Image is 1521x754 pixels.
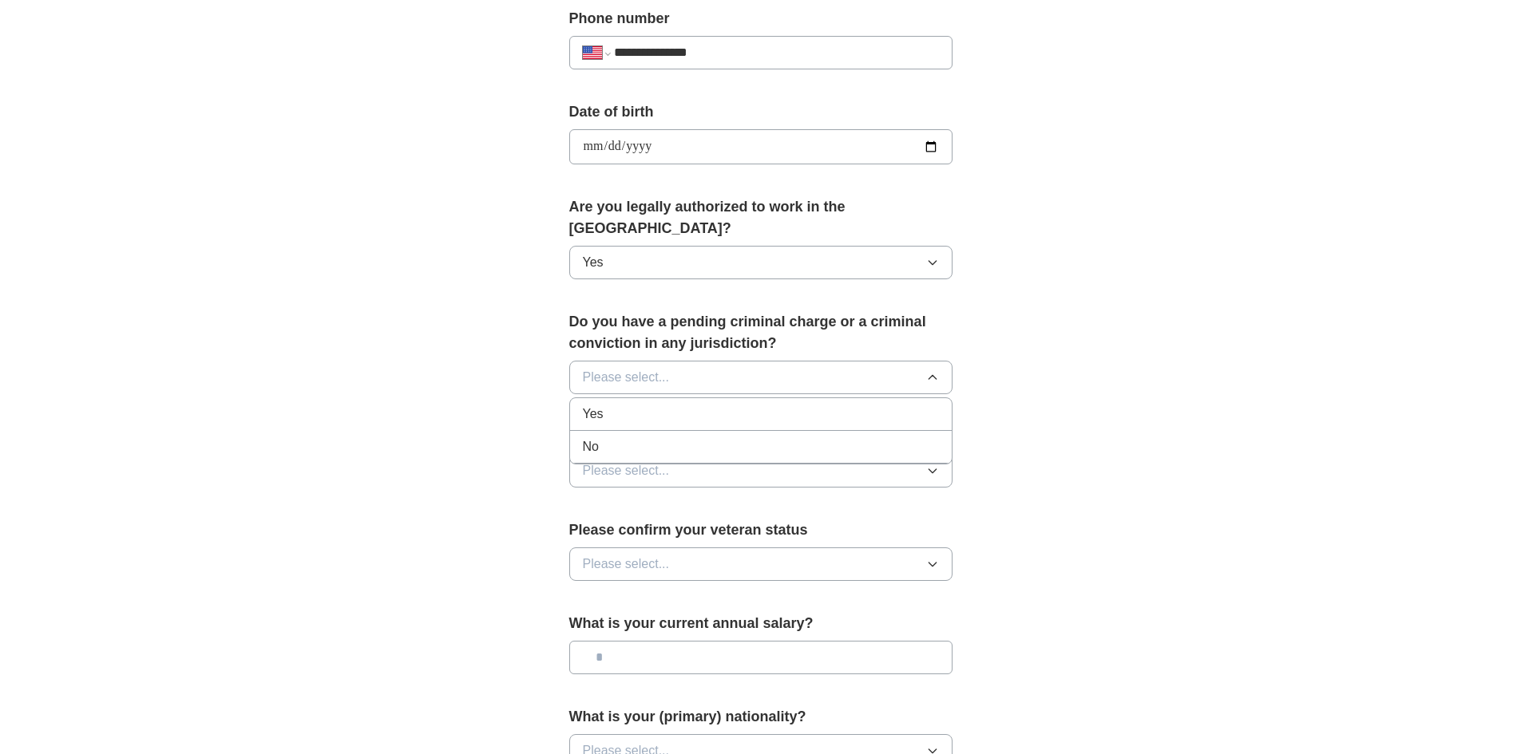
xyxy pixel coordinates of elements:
[569,196,953,239] label: Are you legally authorized to work in the [GEOGRAPHIC_DATA]?
[583,368,670,387] span: Please select...
[569,613,953,634] label: What is your current annual salary?
[569,8,953,30] label: Phone number
[583,253,604,272] span: Yes
[583,461,670,480] span: Please select...
[583,405,604,424] span: Yes
[569,547,953,581] button: Please select...
[569,361,953,394] button: Please select...
[583,555,670,574] span: Please select...
[569,101,953,123] label: Date of birth
[583,437,599,456] span: No
[569,311,953,354] label: Do you have a pending criminal charge or a criminal conviction in any jurisdiction?
[569,706,953,728] label: What is your (primary) nationality?
[569,519,953,541] label: Please confirm your veteran status
[569,454,953,488] button: Please select...
[569,246,953,279] button: Yes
